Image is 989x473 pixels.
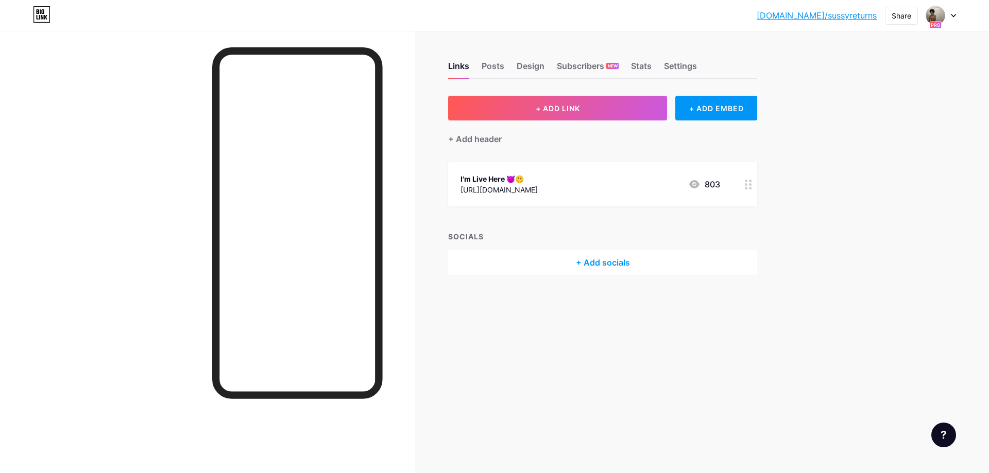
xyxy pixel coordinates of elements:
[448,250,757,275] div: + Add socials
[461,184,538,195] div: [URL][DOMAIN_NAME]
[448,231,757,242] div: SOCIALS
[536,104,580,113] span: + ADD LINK
[557,60,619,78] div: Subscribers
[448,133,502,145] div: + Add header
[688,178,720,190] div: 803
[448,96,667,120] button: + ADD LINK
[461,173,538,184] div: I'm Live Here 😈🤫
[631,60,652,78] div: Stats
[757,9,877,22] a: [DOMAIN_NAME]/sussyreturns
[482,60,504,78] div: Posts
[448,60,469,78] div: Links
[664,60,697,78] div: Settings
[675,96,757,120] div: + ADD EMBED
[926,6,945,25] img: sussyreturns
[517,60,544,78] div: Design
[608,63,618,69] span: NEW
[892,10,911,21] div: Share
